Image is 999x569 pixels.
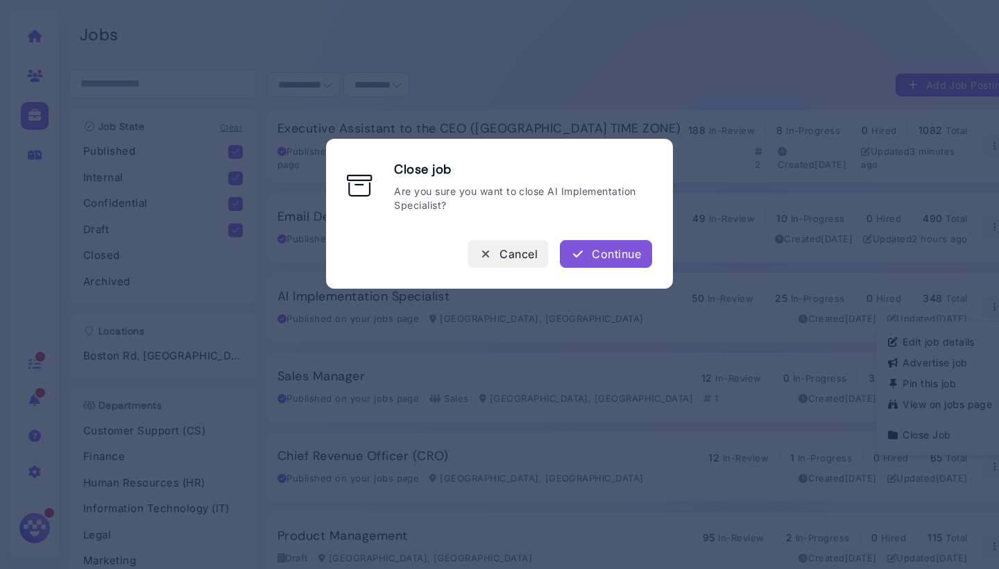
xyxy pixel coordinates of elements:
[468,240,549,268] button: Cancel
[394,160,652,179] h3: Close job
[560,240,652,268] button: Continue
[394,185,652,212] p: Are you sure you want to close AI Implementation Specialist?
[479,246,538,262] div: Cancel
[571,246,641,262] div: Continue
